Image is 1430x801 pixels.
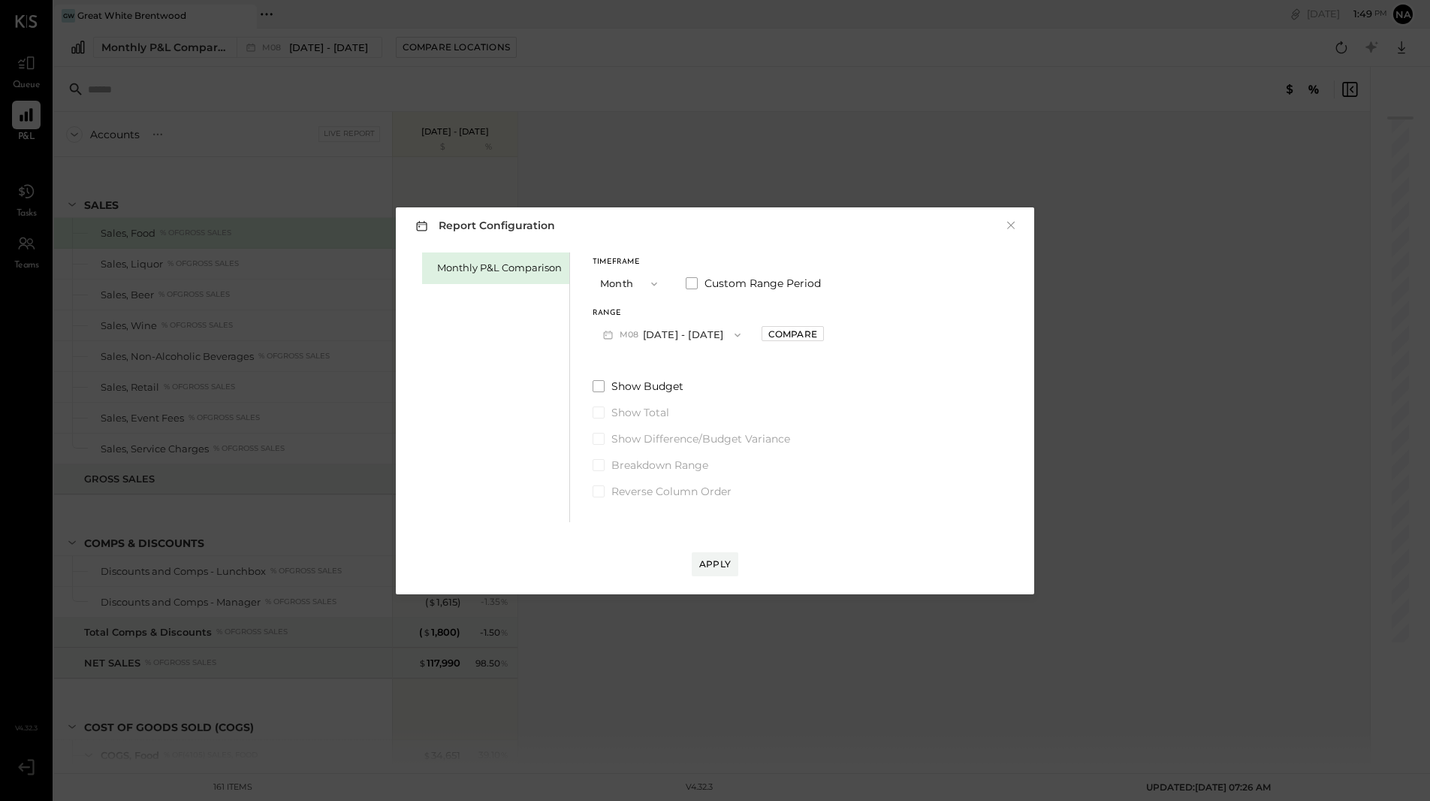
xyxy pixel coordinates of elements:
button: × [1004,218,1018,233]
div: Apply [699,558,731,570]
button: M08[DATE] - [DATE] [593,321,751,349]
div: Range [593,310,751,317]
span: Show Total [611,405,669,420]
h3: Report Configuration [412,216,555,235]
button: Apply [692,552,738,576]
span: Show Difference/Budget Variance [611,431,790,446]
button: Month [593,270,668,298]
button: Compare [762,326,824,341]
div: Timeframe [593,258,668,266]
span: Reverse Column Order [611,484,732,499]
div: Compare [768,328,817,340]
span: Custom Range Period [704,276,821,291]
span: Show Budget [611,379,683,394]
span: M08 [620,329,643,341]
span: Breakdown Range [611,458,708,473]
div: Monthly P&L Comparison [437,261,562,275]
